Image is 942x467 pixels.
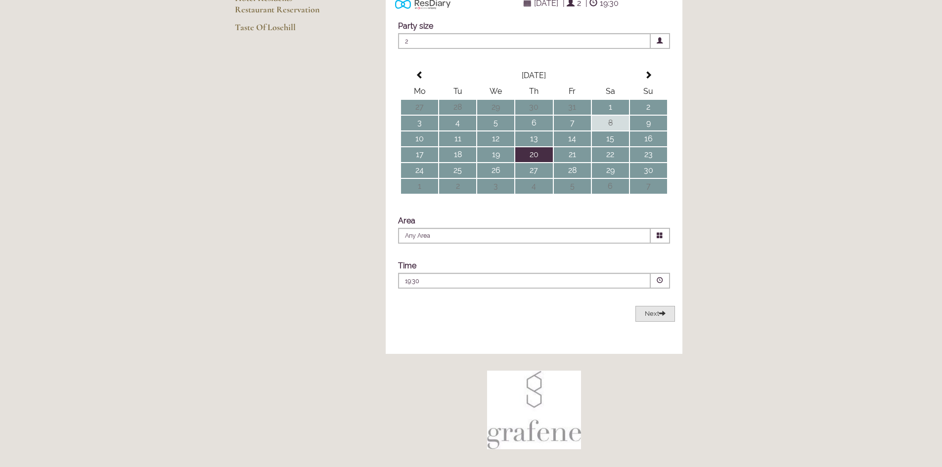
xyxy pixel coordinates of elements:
[416,71,424,79] span: Previous Month
[235,22,329,40] a: Taste Of Losehill
[401,163,438,178] td: 24
[515,116,552,130] td: 6
[630,116,667,130] td: 9
[630,84,667,99] th: Su
[515,84,552,99] th: Th
[439,179,476,194] td: 2
[630,100,667,115] td: 2
[398,21,433,31] label: Party size
[592,131,629,146] td: 15
[592,84,629,99] th: Sa
[515,147,552,162] td: 20
[477,179,514,194] td: 3
[398,33,651,49] span: 2
[630,147,667,162] td: 23
[554,131,591,146] td: 14
[401,116,438,130] td: 3
[405,277,584,286] p: 19:30
[477,116,514,130] td: 5
[554,147,591,162] td: 21
[401,131,438,146] td: 10
[401,84,438,99] th: Mo
[477,100,514,115] td: 29
[554,116,591,130] td: 7
[439,100,476,115] td: 28
[515,131,552,146] td: 13
[630,131,667,146] td: 16
[487,371,581,449] img: Book a table at Grafene Restaurant @ Losehill
[398,261,416,270] label: Time
[592,116,629,130] td: 8
[439,163,476,178] td: 25
[515,100,552,115] td: 30
[439,131,476,146] td: 11
[401,179,438,194] td: 1
[477,84,514,99] th: We
[630,163,667,178] td: 30
[515,163,552,178] td: 27
[398,216,415,225] label: Area
[592,163,629,178] td: 29
[592,100,629,115] td: 1
[554,84,591,99] th: Fr
[592,179,629,194] td: 6
[635,306,675,322] button: Next
[439,147,476,162] td: 18
[515,179,552,194] td: 4
[477,147,514,162] td: 19
[554,100,591,115] td: 31
[401,147,438,162] td: 17
[477,131,514,146] td: 12
[401,100,438,115] td: 27
[630,179,667,194] td: 7
[644,71,652,79] span: Next Month
[554,179,591,194] td: 5
[439,116,476,130] td: 4
[439,68,629,83] th: Select Month
[554,163,591,178] td: 28
[592,147,629,162] td: 22
[439,84,476,99] th: Tu
[477,163,514,178] td: 26
[645,310,666,317] span: Next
